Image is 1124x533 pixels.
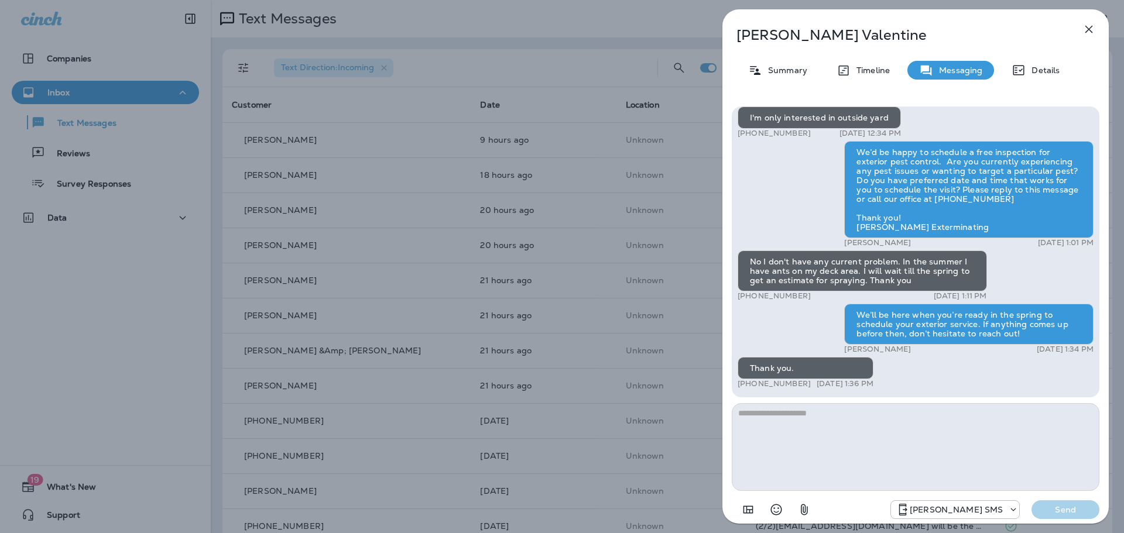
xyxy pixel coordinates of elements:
[736,27,1056,43] p: [PERSON_NAME] Valentine
[1037,345,1094,354] p: [DATE] 1:34 PM
[738,379,811,388] p: [PHONE_NUMBER]
[738,357,873,379] div: Thank you.
[1026,66,1060,75] p: Details
[839,129,901,138] p: [DATE] 12:34 PM
[738,129,811,138] p: [PHONE_NUMBER]
[910,505,1003,514] p: [PERSON_NAME] SMS
[762,66,807,75] p: Summary
[934,291,987,301] p: [DATE] 1:11 PM
[891,503,1019,517] div: +1 (757) 760-3335
[738,291,811,301] p: [PHONE_NUMBER]
[1038,238,1094,247] p: [DATE] 1:01 PM
[844,141,1094,238] div: We’d be happy to schedule a free inspection for exterior pest control. Are you currently experien...
[844,304,1094,345] div: We’ll be here when you’re ready in the spring to schedule your exterior service. If anything come...
[851,66,890,75] p: Timeline
[933,66,982,75] p: Messaging
[736,498,760,521] button: Add in a premade template
[844,238,911,247] p: [PERSON_NAME]
[738,106,901,129] div: I'm only interested in outside yard
[817,379,873,388] p: [DATE] 1:36 PM
[765,498,788,521] button: Select an emoji
[738,250,987,291] div: No I don't have any current problem. In the summer I have ants on my deck area. I will wait till ...
[844,345,911,354] p: [PERSON_NAME]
